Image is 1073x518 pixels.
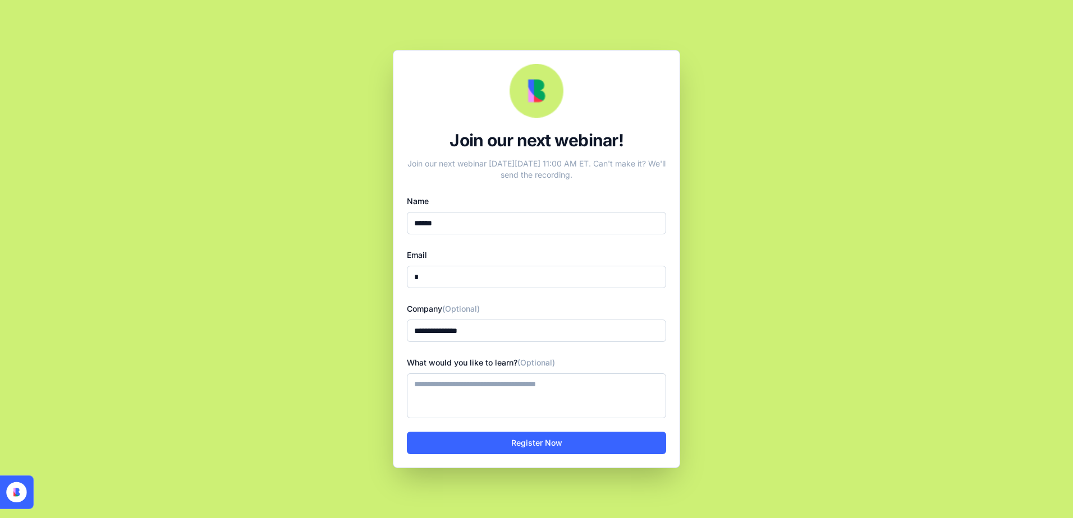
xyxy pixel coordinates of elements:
[517,358,555,367] span: (Optional)
[407,154,666,181] div: Join our next webinar [DATE][DATE] 11:00 AM ET. Can't make it? We'll send the recording.
[442,304,480,313] span: (Optional)
[407,250,427,260] label: Email
[407,304,480,313] label: Company
[510,64,563,118] img: Webinar Logo
[407,196,429,206] label: Name
[407,358,555,367] label: What would you like to learn?
[407,432,666,454] button: Register Now
[407,130,666,150] div: Join our next webinar!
